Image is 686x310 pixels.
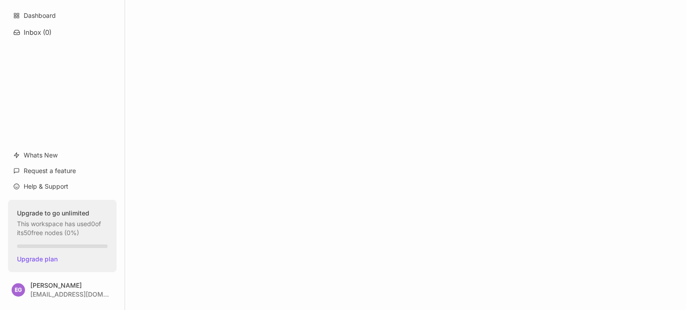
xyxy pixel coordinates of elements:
[30,282,109,289] div: [PERSON_NAME]
[17,209,108,218] strong: Upgrade to go unlimited
[17,255,108,263] span: Upgrade plan
[8,200,117,272] button: Upgrade to go unlimitedThis workspace has used0of its50free nodes (0%)Upgrade plan
[30,291,109,298] div: [EMAIL_ADDRESS][DOMAIN_NAME]
[8,147,117,164] a: Whats New
[17,209,108,237] div: This workspace has used 0 of its 50 free nodes ( 0 %)
[8,162,117,179] a: Request a feature
[8,7,117,24] a: Dashboard
[8,178,117,195] a: Help & Support
[8,277,117,303] button: EG[PERSON_NAME][EMAIL_ADDRESS][DOMAIN_NAME]
[12,283,25,297] div: EG
[8,25,117,40] button: Inbox (0)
